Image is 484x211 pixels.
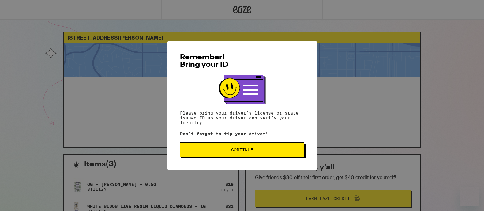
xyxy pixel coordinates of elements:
[460,187,479,206] iframe: Button to launch messaging window
[180,131,304,136] p: Don't forget to tip your driver!
[180,142,304,157] button: Continue
[180,111,304,125] p: Please bring your driver's license or state issued ID so your driver can verify your identity.
[180,54,228,69] span: Remember! Bring your ID
[231,148,253,152] span: Continue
